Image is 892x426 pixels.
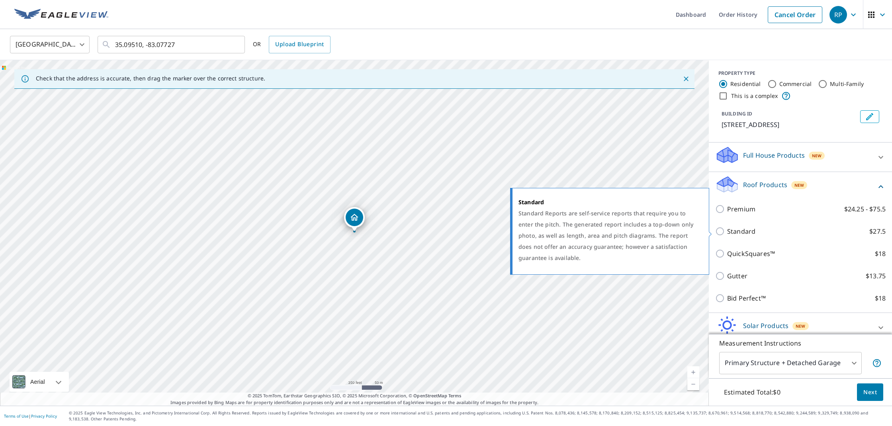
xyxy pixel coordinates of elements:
[28,372,47,392] div: Aerial
[727,271,747,281] p: Gutter
[448,393,462,399] a: Terms
[719,352,862,374] div: Primary Structure + Detached Garage
[10,33,90,56] div: [GEOGRAPHIC_DATA]
[722,110,752,117] p: BUILDING ID
[681,74,691,84] button: Close
[872,358,882,368] span: Your report will include the primary structure and a detached garage if one exists.
[730,80,761,88] label: Residential
[875,249,886,258] p: $18
[727,204,755,214] p: Premium
[743,321,788,330] p: Solar Products
[830,80,864,88] label: Multi-Family
[857,383,883,401] button: Next
[869,227,886,236] p: $27.5
[727,249,775,258] p: QuickSquares™
[860,110,879,123] button: Edit building 1
[829,6,847,23] div: RP
[866,271,886,281] p: $13.75
[269,36,330,53] a: Upload Blueprint
[14,9,108,21] img: EV Logo
[253,36,331,53] div: OR
[743,180,787,190] p: Roof Products
[812,152,822,159] span: New
[844,204,886,214] p: $24.25 - $75.5
[718,383,787,401] p: Estimated Total: $0
[10,372,69,392] div: Aerial
[248,393,462,399] span: © 2025 TomTom, Earthstar Geographics SIO, © 2025 Microsoft Corporation, ©
[727,293,766,303] p: Bid Perfect™
[794,182,804,188] span: New
[796,323,805,329] span: New
[4,413,29,419] a: Terms of Use
[344,207,365,232] div: Dropped pin, building 1, Residential property, 49 Indian Pipe Rd Cashiers, NC 28717
[768,6,822,23] a: Cancel Order
[718,70,882,77] div: PROPERTY TYPE
[518,198,544,206] strong: Standard
[743,150,805,160] p: Full House Products
[722,120,857,129] p: [STREET_ADDRESS]
[715,316,886,339] div: Solar ProductsNew
[115,33,229,56] input: Search by address or latitude-longitude
[275,39,324,49] span: Upload Blueprint
[715,146,886,168] div: Full House ProductsNew
[687,366,699,378] a: Current Level 17, Zoom In
[779,80,812,88] label: Commercial
[863,387,877,397] span: Next
[727,227,755,236] p: Standard
[413,393,447,399] a: OpenStreetMap
[69,410,888,422] p: © 2025 Eagle View Technologies, Inc. and Pictometry International Corp. All Rights Reserved. Repo...
[36,75,265,82] p: Check that the address is accurate, then drag the marker over the correct structure.
[4,414,57,418] p: |
[875,293,886,303] p: $18
[715,175,886,198] div: Roof ProductsNew
[731,92,778,100] label: This is a complex
[719,338,882,348] p: Measurement Instructions
[31,413,57,419] a: Privacy Policy
[687,378,699,390] a: Current Level 17, Zoom Out
[518,208,699,264] div: Standard Reports are self-service reports that require you to enter the pitch. The generated repo...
